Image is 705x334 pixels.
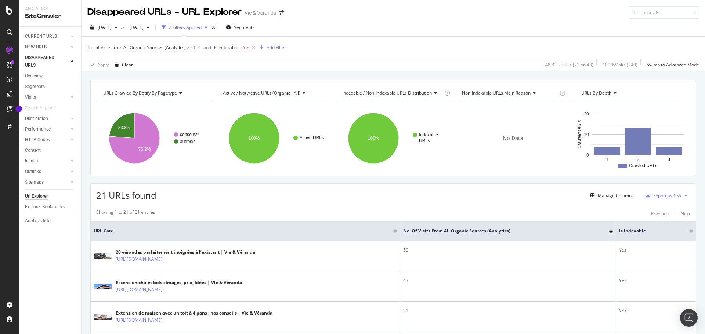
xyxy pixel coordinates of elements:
span: URLs Crawled By Botify By pagetype [103,90,177,96]
div: Disappeared URLs - URL Explorer [87,6,242,18]
text: autres/* [180,139,195,144]
span: No. of Visits from All Organic Sources (Analytics) [87,44,186,51]
span: 2025 Sep. 7th [97,24,112,30]
div: Sitemaps [25,179,44,186]
a: [URL][DOMAIN_NAME] [116,316,162,324]
span: = [239,44,242,51]
div: DISAPPEARED URLS [25,54,62,69]
a: CURRENT URLS [25,33,69,40]
svg: A chart. [96,106,212,170]
a: Distribution [25,115,69,122]
div: Outlinks [25,168,41,176]
div: Apply [97,62,109,68]
span: URL Card [94,228,391,234]
h4: URLs Crawled By Botify By pagetype [102,87,206,99]
button: Manage Columns [587,191,634,200]
a: Performance [25,125,69,133]
span: 21 URLs found [96,189,156,201]
div: SiteCrawler [25,12,75,21]
text: 100% [248,136,260,141]
span: Segments [234,24,254,30]
a: NEW URLS [25,43,69,51]
span: URLs by Depth [581,90,611,96]
div: Url Explorer [25,192,48,200]
div: Switch to Advanced Mode [647,62,699,68]
img: main image [94,314,112,320]
button: Switch to Advanced Mode [644,59,699,71]
div: times [210,24,217,31]
div: Previous [651,210,669,217]
img: main image [94,253,112,259]
span: Yes [243,43,250,53]
button: [DATE] [126,22,152,33]
button: Add Filter [257,43,286,52]
a: Outlinks [25,168,69,176]
div: Analytics [25,6,75,12]
text: 76.2% [138,147,151,152]
div: Visits [25,93,36,101]
div: HTTP Codes [25,136,50,144]
div: Content [25,147,41,154]
div: 50 [403,247,613,253]
a: [URL][DOMAIN_NAME] [116,286,162,293]
a: DISAPPEARED URLS [25,54,69,69]
text: Active URLs [300,135,324,140]
div: Manage Columns [598,192,634,199]
button: and [203,44,211,51]
text: URLs [419,138,430,143]
text: Crawled URLs [629,163,657,168]
div: 31 [403,308,613,314]
div: 20 vérandas parfaitement intégrées à l’existant | Vie & Véranda [116,249,255,256]
div: Next [681,210,690,217]
div: Distribution [25,115,48,122]
button: Export as CSV [643,190,681,201]
button: Previous [651,209,669,218]
svg: A chart. [574,106,690,170]
button: 2 Filters Applied [159,22,210,33]
button: Next [681,209,690,218]
button: Segments [223,22,257,33]
button: [DATE] [87,22,120,33]
text: 100% [368,136,379,141]
a: Sitemaps [25,179,69,186]
text: 3 [668,157,670,162]
text: 10 [584,132,589,137]
text: 23.8% [118,125,131,130]
div: 43 [403,277,613,284]
span: Active / Not Active URLs (organic - all) [223,90,300,96]
span: 2023 Nov. 22nd [126,24,144,30]
text: 0 [586,153,589,158]
button: Apply [87,59,109,71]
span: No. of Visits from All Organic Sources (Analytics) [403,228,598,234]
span: Indexable / Non-Indexable URLs distribution [342,90,432,96]
span: Is Indexable [214,44,238,51]
a: Overview [25,72,76,80]
text: conseils/* [180,132,199,137]
h4: Non-Indexable URLs Main Reason [460,87,558,99]
div: Extension de maison avec un toit à 4 pans : nos conseils | Vie & Véranda [116,310,272,316]
button: Clear [112,59,133,71]
text: Crawled URLs [577,120,582,148]
div: arrow-right-arrow-left [279,10,284,15]
div: Export as CSV [653,192,681,199]
div: Vie & Véranda [245,9,276,16]
div: Overview [25,72,43,80]
span: >= [187,44,192,51]
a: Inlinks [25,157,69,165]
text: Indexable [419,132,438,137]
div: Add Filter [267,44,286,51]
a: Url Explorer [25,192,76,200]
img: main image [94,284,112,289]
div: Yes [619,247,693,253]
div: Analysis Info [25,217,51,225]
div: Yes [619,308,693,314]
div: Segments [25,83,45,91]
span: No Data [503,135,523,142]
div: Tooltip anchor [15,106,22,112]
text: 2 [637,157,640,162]
a: Content [25,147,76,154]
a: Visits [25,93,69,101]
a: Explorer Bookmarks [25,203,76,211]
